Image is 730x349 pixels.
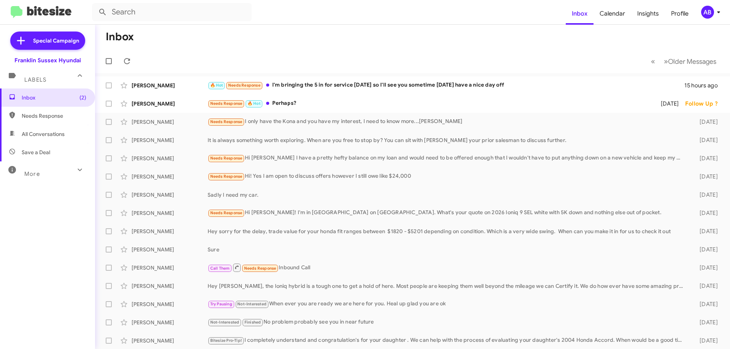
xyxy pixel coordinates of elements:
[665,3,695,25] a: Profile
[208,172,687,181] div: Hi! Yes I am open to discuss offers however I still owe like $24,000
[132,319,208,326] div: [PERSON_NAME]
[668,57,716,66] span: Older Messages
[687,155,724,162] div: [DATE]
[132,118,208,126] div: [PERSON_NAME]
[132,264,208,272] div: [PERSON_NAME]
[24,171,40,177] span: More
[210,338,242,343] span: Bitesize Pro-Tip!
[79,94,86,101] span: (2)
[92,3,252,21] input: Search
[208,81,684,90] div: I'm bringing the 5 in for service [DATE] so I'll see you sometime [DATE] have a nice day off
[651,100,685,107] div: [DATE]
[106,31,134,43] h1: Inbox
[210,320,240,325] span: Not-Interested
[210,302,232,306] span: Try Pausing
[687,282,724,290] div: [DATE]
[695,6,722,19] button: AB
[208,208,687,217] div: Hi [PERSON_NAME]! I'm in [GEOGRAPHIC_DATA] on [GEOGRAPHIC_DATA]. What's your quote on 2026 Ioniq ...
[14,57,81,64] div: Franklin Sussex Hyundai
[132,155,208,162] div: [PERSON_NAME]
[10,32,85,50] a: Special Campaign
[210,174,243,179] span: Needs Response
[22,130,65,138] span: All Conversations
[685,100,724,107] div: Follow Up ?
[208,282,687,290] div: Hey [PERSON_NAME], the Ioniq hybrid is a tough one to get a hold of here. Most people are keeping...
[244,266,276,271] span: Needs Response
[237,302,267,306] span: Not-Interested
[631,3,665,25] a: Insights
[210,156,243,161] span: Needs Response
[132,136,208,144] div: [PERSON_NAME]
[132,100,208,107] div: [PERSON_NAME]
[687,136,724,144] div: [DATE]
[208,99,651,108] div: Perhaps?
[208,191,687,199] div: Sadly I need my car.
[248,101,260,106] span: 🔥 Hot
[210,83,223,88] span: 🔥 Hot
[208,336,687,345] div: I completely understand and congratulation's for your daughter . We can help with the process of ...
[687,300,724,308] div: [DATE]
[651,57,655,66] span: «
[594,3,631,25] a: Calendar
[208,227,687,235] div: Hey sorry for the delay, trade value for your honda fit ranges between $1820 - $5201 depending on...
[687,264,724,272] div: [DATE]
[132,227,208,235] div: [PERSON_NAME]
[208,136,687,144] div: It is always something worth exploring. When are you free to stop by? You can sit with [PERSON_NA...
[132,282,208,290] div: [PERSON_NAME]
[647,54,721,69] nav: Page navigation example
[132,209,208,217] div: [PERSON_NAME]
[687,209,724,217] div: [DATE]
[687,173,724,180] div: [DATE]
[210,119,243,124] span: Needs Response
[208,117,687,126] div: I only have the Kona and you have my interest, I need to know more...[PERSON_NAME]
[132,173,208,180] div: [PERSON_NAME]
[33,37,79,44] span: Special Campaign
[664,57,668,66] span: »
[228,83,260,88] span: Needs Response
[566,3,594,25] a: Inbox
[132,82,208,89] div: [PERSON_NAME]
[687,227,724,235] div: [DATE]
[210,266,230,271] span: Call Them
[687,246,724,253] div: [DATE]
[22,112,86,120] span: Needs Response
[22,148,50,156] span: Save a Deal
[22,94,86,101] span: Inbox
[208,246,687,253] div: Sure
[208,263,687,272] div: Inbound Call
[24,76,46,83] span: Labels
[210,210,243,215] span: Needs Response
[687,319,724,326] div: [DATE]
[210,101,243,106] span: Needs Response
[132,337,208,344] div: [PERSON_NAME]
[244,320,261,325] span: Finished
[208,154,687,163] div: Hi [PERSON_NAME] I have a pretty hefty balance on my loan and would need to be offered enough tha...
[208,318,687,327] div: No problem probably see you in near future
[646,54,660,69] button: Previous
[687,191,724,199] div: [DATE]
[684,82,724,89] div: 15 hours ago
[208,300,687,308] div: When ever you are ready we are here for you. Heal up glad you are ok
[687,337,724,344] div: [DATE]
[659,54,721,69] button: Next
[701,6,714,19] div: AB
[132,191,208,199] div: [PERSON_NAME]
[132,300,208,308] div: [PERSON_NAME]
[687,118,724,126] div: [DATE]
[132,246,208,253] div: [PERSON_NAME]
